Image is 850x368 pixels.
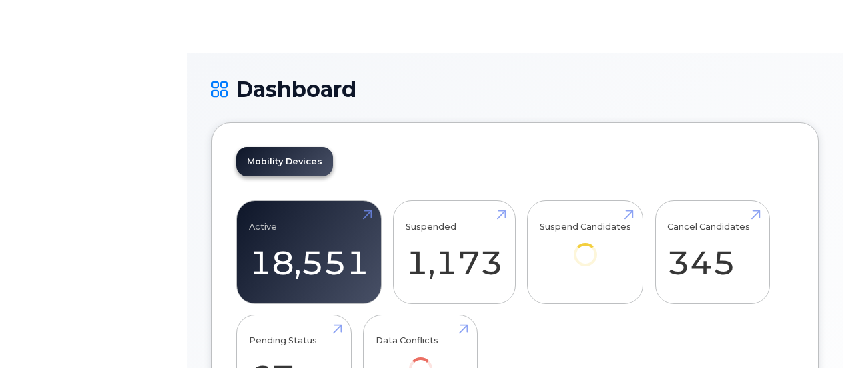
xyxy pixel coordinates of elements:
a: Cancel Candidates 345 [667,208,757,297]
h1: Dashboard [211,77,819,101]
a: Suspended 1,173 [406,208,503,297]
a: Suspend Candidates [540,208,631,285]
a: Active 18,551 [249,208,369,297]
a: Mobility Devices [236,147,333,176]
